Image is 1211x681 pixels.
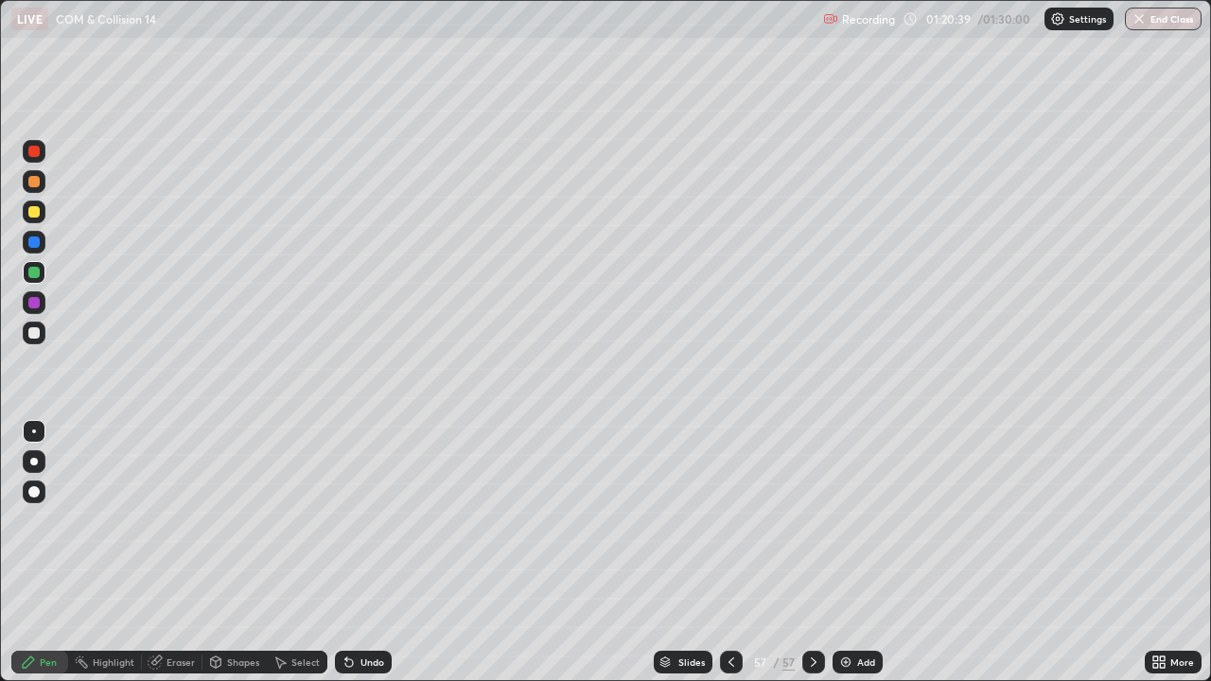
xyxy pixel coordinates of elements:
div: / [773,656,779,668]
p: LIVE [17,11,43,26]
div: Eraser [167,657,195,667]
p: Settings [1069,14,1106,24]
div: Select [291,657,320,667]
div: 57 [782,654,795,671]
p: COM & Collision 14 [56,11,156,26]
div: Add [857,657,875,667]
img: end-class-cross [1132,11,1147,26]
div: 57 [750,656,769,668]
div: Highlight [93,657,134,667]
p: Recording [842,12,895,26]
div: Undo [360,657,384,667]
img: add-slide-button [838,655,853,670]
div: Slides [678,657,705,667]
div: Shapes [227,657,259,667]
img: class-settings-icons [1050,11,1065,26]
button: End Class [1125,8,1202,30]
img: recording.375f2c34.svg [823,11,838,26]
div: Pen [40,657,57,667]
div: More [1170,657,1194,667]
